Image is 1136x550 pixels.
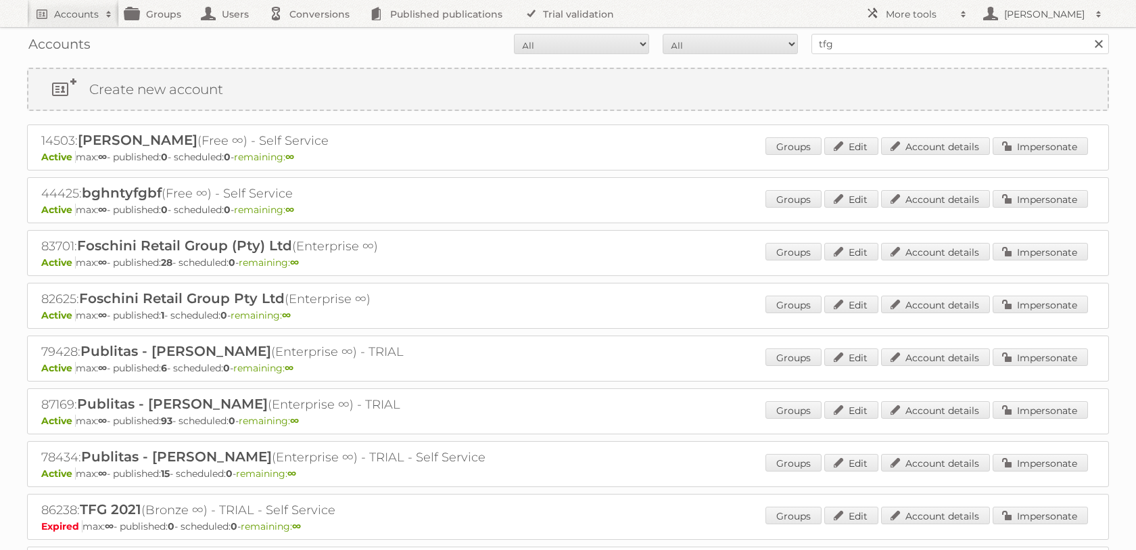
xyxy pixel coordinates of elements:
strong: 28 [161,256,172,269]
a: Groups [765,348,822,366]
strong: ∞ [98,151,107,163]
a: Groups [765,507,822,524]
strong: 0 [161,204,168,216]
strong: 0 [224,151,231,163]
a: Edit [824,137,878,155]
strong: ∞ [290,415,299,427]
a: Edit [824,454,878,472]
strong: 6 [161,362,167,374]
h2: 79428: (Enterprise ∞) - TRIAL [41,343,515,361]
a: Groups [765,243,822,260]
a: Impersonate [993,348,1088,366]
a: Edit [824,243,878,260]
h2: 87169: (Enterprise ∞) - TRIAL [41,396,515,413]
a: Account details [881,190,990,208]
a: Impersonate [993,190,1088,208]
span: Active [41,151,76,163]
span: Publitas - [PERSON_NAME] [77,396,268,412]
strong: 15 [161,467,170,480]
a: Groups [765,454,822,472]
strong: ∞ [98,309,107,321]
h2: 78434: (Enterprise ∞) - TRIAL - Self Service [41,449,515,466]
strong: ∞ [290,256,299,269]
a: Impersonate [993,243,1088,260]
a: Groups [765,190,822,208]
strong: 0 [231,520,237,532]
strong: ∞ [285,204,294,216]
span: remaining: [233,362,293,374]
h2: 83701: (Enterprise ∞) [41,237,515,255]
span: remaining: [239,256,299,269]
a: Account details [881,348,990,366]
a: Impersonate [993,454,1088,472]
strong: ∞ [285,151,294,163]
a: Impersonate [993,401,1088,419]
a: Account details [881,296,990,313]
a: Account details [881,454,990,472]
a: Impersonate [993,507,1088,524]
a: Impersonate [993,137,1088,155]
span: Active [41,204,76,216]
p: max: - published: - scheduled: - [41,467,1095,480]
strong: 1 [161,309,164,321]
span: remaining: [239,415,299,427]
p: max: - published: - scheduled: - [41,204,1095,216]
p: max: - published: - scheduled: - [41,520,1095,532]
span: TFG 2021 [80,501,141,518]
a: Account details [881,243,990,260]
span: Active [41,256,76,269]
span: Foschini Retail Group Pty Ltd [79,290,285,306]
a: Account details [881,137,990,155]
p: max: - published: - scheduled: - [41,151,1095,163]
strong: ∞ [292,520,301,532]
p: max: - published: - scheduled: - [41,256,1095,269]
span: Publitas - [PERSON_NAME] [80,343,271,359]
p: max: - published: - scheduled: - [41,415,1095,427]
h2: Accounts [54,7,99,21]
strong: 0 [220,309,227,321]
strong: ∞ [105,520,114,532]
span: Active [41,415,76,427]
strong: 0 [223,362,230,374]
p: max: - published: - scheduled: - [41,309,1095,321]
span: remaining: [241,520,301,532]
a: Account details [881,507,990,524]
p: max: - published: - scheduled: - [41,362,1095,374]
a: Edit [824,401,878,419]
a: Groups [765,296,822,313]
strong: 0 [168,520,174,532]
span: [PERSON_NAME] [78,132,197,148]
strong: 0 [226,467,233,480]
strong: 0 [229,256,235,269]
span: Foschini Retail Group (Pty) Ltd [77,237,292,254]
h2: [PERSON_NAME] [1001,7,1089,21]
strong: ∞ [287,467,296,480]
a: Groups [765,401,822,419]
span: Expired [41,520,82,532]
span: remaining: [236,467,296,480]
span: remaining: [231,309,291,321]
h2: 14503: (Free ∞) - Self Service [41,132,515,150]
a: Impersonate [993,296,1088,313]
span: Active [41,309,76,321]
a: Edit [824,507,878,524]
h2: 82625: (Enterprise ∞) [41,290,515,308]
span: Publitas - [PERSON_NAME] [81,449,272,465]
strong: 0 [224,204,231,216]
span: Active [41,362,76,374]
a: Account details [881,401,990,419]
a: Groups [765,137,822,155]
a: Create new account [28,69,1108,110]
strong: ∞ [285,362,293,374]
strong: ∞ [98,362,107,374]
strong: 93 [161,415,172,427]
strong: ∞ [98,467,107,480]
strong: ∞ [282,309,291,321]
a: Edit [824,348,878,366]
strong: 0 [161,151,168,163]
span: remaining: [234,204,294,216]
a: Edit [824,190,878,208]
strong: ∞ [98,204,107,216]
h2: 44425: (Free ∞) - Self Service [41,185,515,202]
strong: ∞ [98,415,107,427]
